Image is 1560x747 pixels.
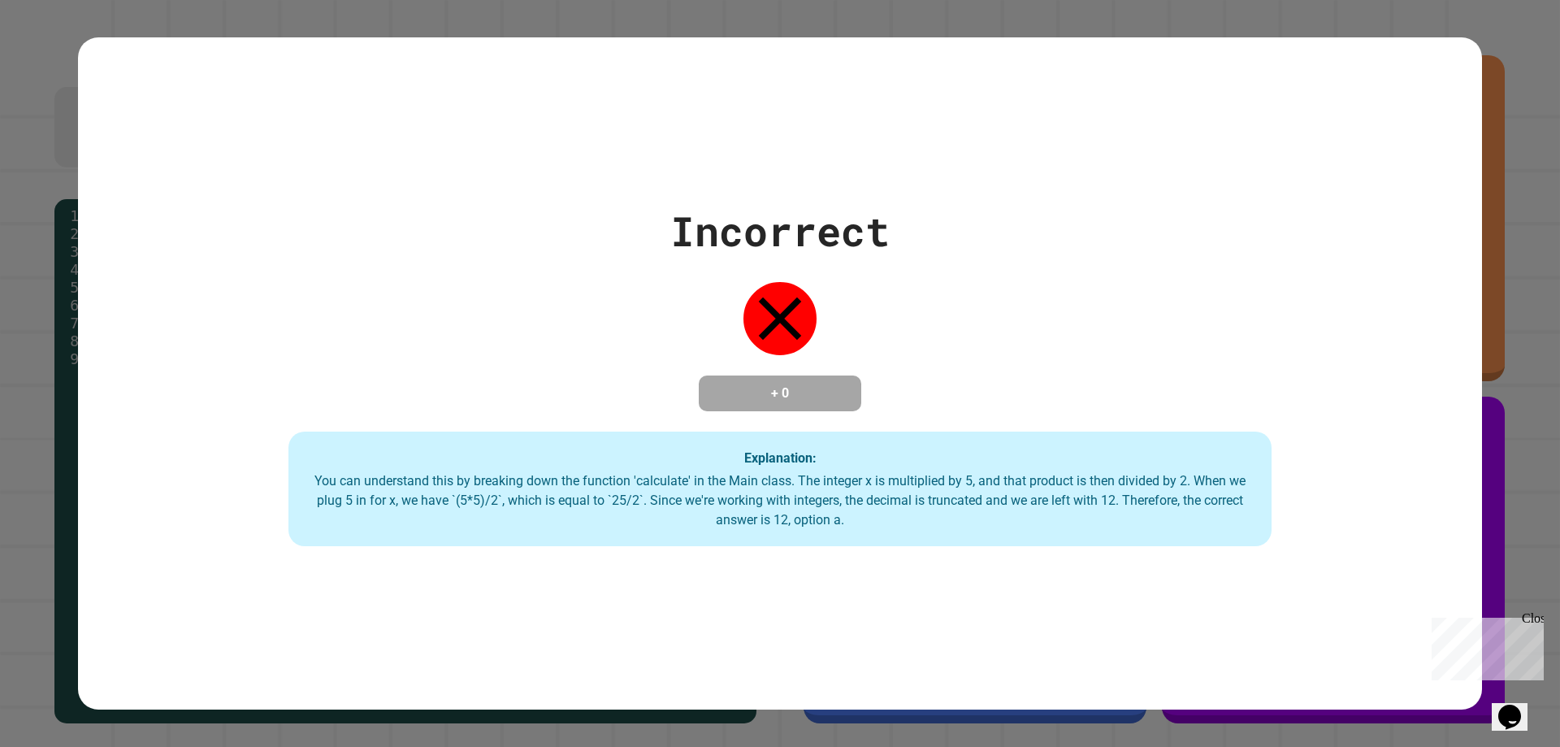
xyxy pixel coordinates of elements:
div: Incorrect [670,201,890,262]
iframe: chat widget [1492,682,1544,731]
iframe: chat widget [1425,611,1544,680]
div: You can understand this by breaking down the function 'calculate' in the Main class. The integer ... [305,471,1255,530]
strong: Explanation: [744,450,817,465]
h4: + 0 [715,384,845,403]
div: Chat with us now!Close [6,7,112,103]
